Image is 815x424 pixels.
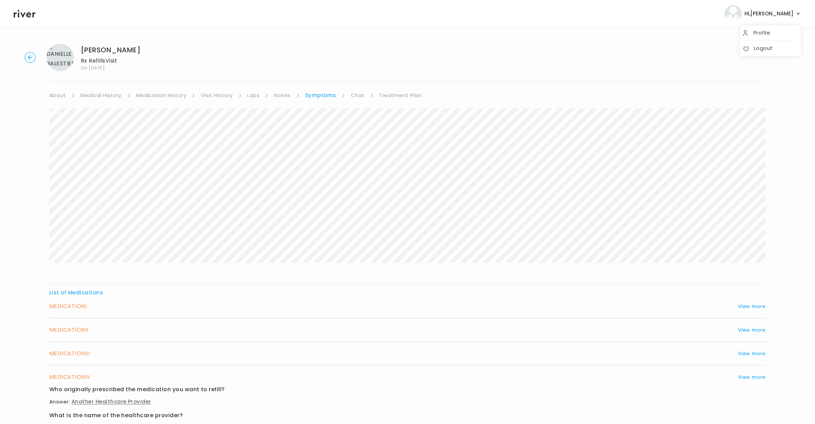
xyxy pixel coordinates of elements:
[725,5,801,22] button: user avatarHi,[PERSON_NAME]
[80,91,121,100] a: Medical History
[744,9,793,18] span: Hi, [PERSON_NAME]
[49,91,66,100] a: About
[201,91,232,100] a: Visit History
[247,91,260,100] a: Labs
[379,91,422,100] a: Treatment Plan
[81,56,140,66] p: Rx Refills Visit
[49,302,87,311] h3: MEDICATION I
[49,411,766,420] h3: What is the name of the healthcare provider?
[725,5,742,22] img: user avatar
[72,398,151,405] span: Another Healthcare Provider
[738,373,766,381] button: View more
[738,326,766,334] button: View more
[49,385,766,394] h3: Who originally prescribed the medication you want to refill?
[136,91,187,100] a: Medication History
[81,45,140,55] h1: [PERSON_NAME]
[274,91,290,100] a: Notes
[49,288,766,297] h3: List of Medications
[743,28,798,38] a: Profile
[738,302,766,310] button: View more
[351,91,365,100] a: Chat
[738,349,766,358] button: View more
[743,43,798,53] a: Logout
[49,325,88,335] h3: MEDICATION II
[49,372,91,382] h3: MEDICATION IV
[49,349,90,358] h3: MEDICATION III
[305,91,336,100] a: Symptoms
[47,44,74,71] img: DANIELLE BALESTIERO
[49,397,766,407] p: Answer:
[81,66,140,70] span: On: [DATE]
